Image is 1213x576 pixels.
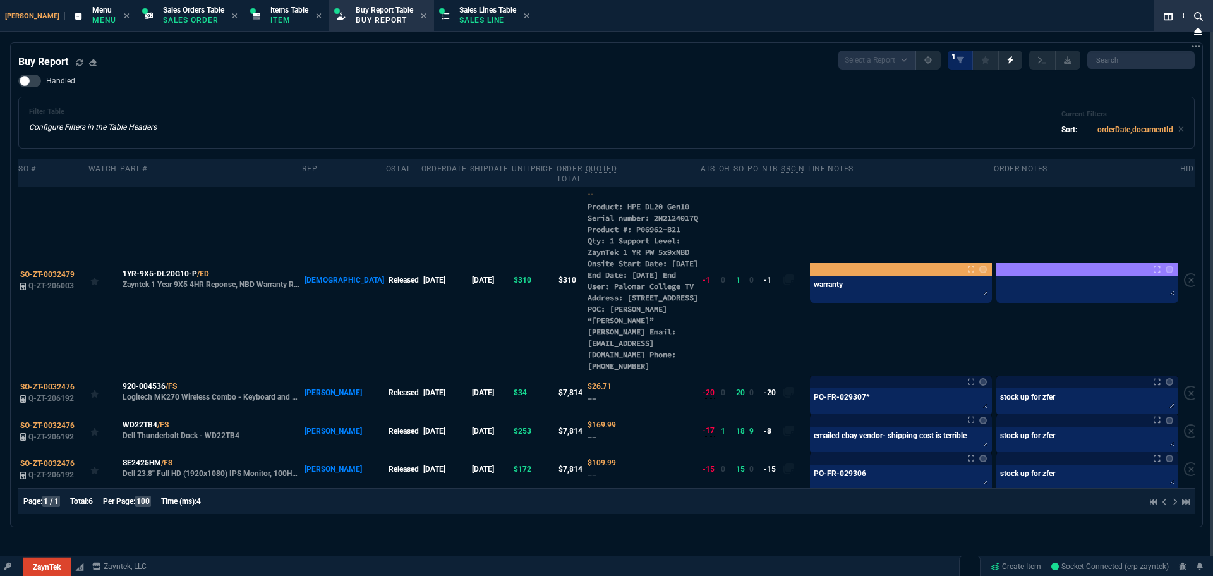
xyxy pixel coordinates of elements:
[29,121,157,133] p: Configure Filters in the Table Headers
[762,164,778,174] div: NTB
[161,457,172,469] a: /FS
[994,164,1047,174] div: Order Notes
[733,450,747,488] td: 15
[386,164,411,174] div: oStat
[703,463,715,475] div: -15
[123,469,301,479] p: Dell 23.8" Full HD (1920x1080) IPS Monitor, 100Hz, HDMI/VGA
[421,187,470,374] td: [DATE]
[1189,9,1208,24] nx-icon: Search
[512,164,553,174] div: unitPrice
[90,422,118,440] div: Add to Watchlist
[1061,110,1184,119] h6: Current Filters
[1192,40,1200,52] nx-icon: Open New Tab
[270,15,308,25] p: Item
[88,497,93,506] span: 6
[120,187,302,374] td: Zayntek 1 Year 9X5 4HR Reponse, NBD Warranty Replacement for DL20G10 Post
[721,276,725,285] span: 0
[733,412,747,450] td: 18
[123,457,161,469] span: SE2425HM
[123,279,301,290] p: Zayntek 1 Year 9X5 4HR Reponse, NBD Warranty Replacement for DL20G10 Post
[470,164,509,174] div: shipDate
[92,15,116,25] p: Menu
[512,187,557,374] td: $310
[588,458,616,467] span: Quoted Cost
[986,557,1046,576] a: Create Item
[1051,562,1169,571] span: Socket Connected (erp-zayntek)
[733,374,747,412] td: 20
[120,412,302,450] td: Dell Thunderbolt Dock - WD22TB4
[386,187,421,374] td: Released
[28,470,74,479] span: Q-ZT-206192
[1087,51,1195,69] input: Search
[588,202,698,371] span: Product: HPE DL20 Gen10 Serial number: 2M2124017Q Product #: P06962-B21 Qty: 1 Support Level: Zay...
[28,281,74,290] span: Q-ZT-206003
[120,450,302,488] td: Dell 23.8" Full HD (1920x1080) IPS Monitor, 100Hz, HDMI/VGA
[18,54,68,70] h4: Buy Report
[88,164,117,174] div: Watch
[762,374,781,412] td: -20
[703,425,715,437] div: -17
[20,421,75,430] span: SO-ZT-0032476
[512,450,557,488] td: $172
[163,6,224,15] span: Sales Orders Table
[1051,561,1169,572] a: SsIDNoY_EKXmfebDAAAo
[588,382,612,391] span: Quoted Cost
[124,11,130,21] nx-icon: Close Tab
[781,164,804,173] abbr: Quote Sourcing Notes
[23,497,42,506] span: Page:
[421,164,466,174] div: OrderDate
[28,432,74,441] span: Q-ZT-206192
[762,187,781,374] td: -1
[163,15,224,25] p: Sales Order
[302,164,317,174] div: Rep
[721,388,725,397] span: 0
[70,497,88,506] span: Total:
[386,450,421,488] td: Released
[557,450,586,488] td: $7,814
[18,164,35,174] div: SO #
[557,374,586,412] td: $7,814
[421,11,426,21] nx-icon: Close Tab
[1178,9,1197,24] nx-icon: Search
[88,561,150,572] a: msbcCompanyName
[302,374,385,412] td: [PERSON_NAME]
[123,381,166,392] span: 920-004536
[470,450,512,488] td: [DATE]
[1097,125,1173,134] code: orderDate,documentId
[524,11,529,21] nx-icon: Close Tab
[421,412,470,450] td: [DATE]
[459,15,516,25] p: Sales Line
[421,374,470,412] td: [DATE]
[749,465,754,474] span: 0
[20,383,75,391] span: SO-ZT-0032476
[1061,124,1077,135] p: Sort:
[588,470,596,480] span: --
[28,394,74,403] span: Q-ZT-206192
[46,76,75,86] span: Handled
[808,164,854,174] div: Line Notes
[588,420,616,429] span: Quoted Cost
[721,427,725,436] span: 1
[386,374,421,412] td: Released
[733,187,747,374] td: 1
[270,6,308,15] span: Items Table
[161,497,196,506] span: Time (ms):
[749,388,754,397] span: 0
[749,276,754,285] span: 0
[103,497,135,506] span: Per Page:
[5,12,65,20] span: [PERSON_NAME]
[588,432,596,442] span: --
[1189,24,1207,39] nx-icon: Close Workbench
[302,450,385,488] td: [PERSON_NAME]
[719,164,730,174] div: OH
[747,164,758,174] div: PO
[90,271,118,289] div: Add to Watchlist
[123,419,157,431] span: WD22TB4
[302,412,385,450] td: [PERSON_NAME]
[459,6,516,15] span: Sales Lines Table
[92,6,112,15] span: Menu
[470,374,512,412] td: [DATE]
[386,412,421,450] td: Released
[703,387,715,399] div: -20
[512,412,557,450] td: $253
